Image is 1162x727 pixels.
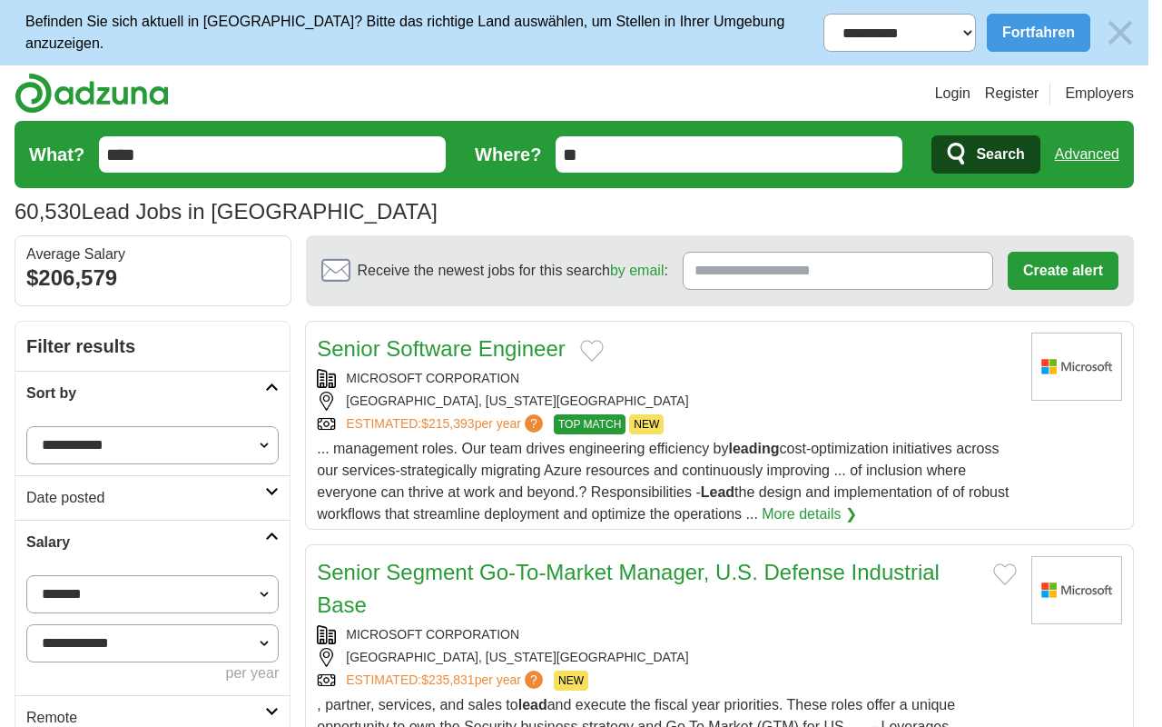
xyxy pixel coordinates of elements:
[518,697,547,712] strong: lead
[26,487,265,509] h2: Date posted
[421,672,474,687] span: $235,831
[987,14,1090,52] button: Fortfahren
[421,416,474,431] span: $215,393
[25,11,823,55] p: Befinden Sie sich aktuell in [GEOGRAPHIC_DATA]? Bitte das richtige Land auswählen, um Stellen in ...
[317,336,566,361] a: Senior Software Engineer
[346,371,519,385] a: MICROSOFT CORPORATION
[729,441,780,456] strong: leading
[317,560,940,617] a: Senior Segment Go-To-Market Manager, U.S. Defense Industrial Base
[554,671,588,691] span: NEW
[15,371,290,415] a: Sort by
[26,247,280,262] div: Average Salary
[1031,333,1122,401] img: Microsoft logo
[317,392,1017,411] div: [GEOGRAPHIC_DATA], [US_STATE][GEOGRAPHIC_DATA]
[1031,556,1122,624] img: Microsoft logo
[1101,14,1139,52] img: icon_close_no_bg.svg
[317,441,1009,522] span: ... management roles. Our team drives engineering efficiency by cost-optimization initiatives acr...
[701,484,734,500] strong: Lead
[15,195,81,228] span: 60,530
[15,73,169,114] img: Adzuna logo
[26,532,265,553] h2: Salary
[976,136,1024,173] span: Search
[935,83,970,105] a: Login
[525,671,543,689] span: ?
[629,414,664,434] span: NEW
[554,414,625,434] span: TOP MATCH
[580,340,604,362] button: Add to favorite jobs
[610,263,665,278] a: by email
[358,260,668,282] span: Receive the newest jobs for this search :
[525,414,543,433] span: ?
[475,141,541,168] label: Where?
[1008,252,1118,290] button: Create alert
[346,671,547,691] a: ESTIMATED:$235,831per year?
[1065,83,1134,105] a: Employers
[26,383,265,404] h2: Sort by
[346,414,547,434] a: ESTIMATED:$215,393per year?
[993,563,1017,585] button: Add to favorite jobs
[15,199,438,224] h1: Lead Jobs in [GEOGRAPHIC_DATA]
[931,135,1039,174] button: Search
[26,662,279,684] div: per year
[15,322,290,371] h2: Filter results
[15,520,290,564] a: Salary
[26,262,280,294] div: $206,579
[317,648,1017,667] div: [GEOGRAPHIC_DATA], [US_STATE][GEOGRAPHIC_DATA]
[346,627,519,642] a: MICROSOFT CORPORATION
[985,83,1039,105] a: Register
[1055,136,1119,173] a: Advanced
[15,475,290,520] a: Date posted
[762,503,857,525] a: More details ❯
[29,141,84,168] label: What?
